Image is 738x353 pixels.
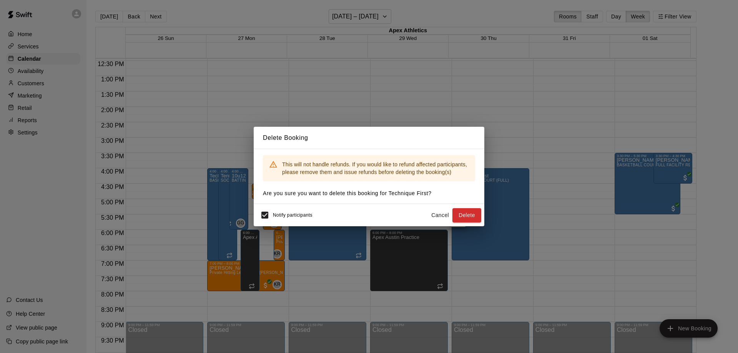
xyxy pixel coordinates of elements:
[254,127,484,149] h2: Delete Booking
[282,157,469,179] div: This will not handle refunds. If you would like to refund affected participants, please remove th...
[452,208,481,222] button: Delete
[263,189,475,197] p: Are you sure you want to delete this booking for Technique First ?
[428,208,452,222] button: Cancel
[273,213,312,218] span: Notify participants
